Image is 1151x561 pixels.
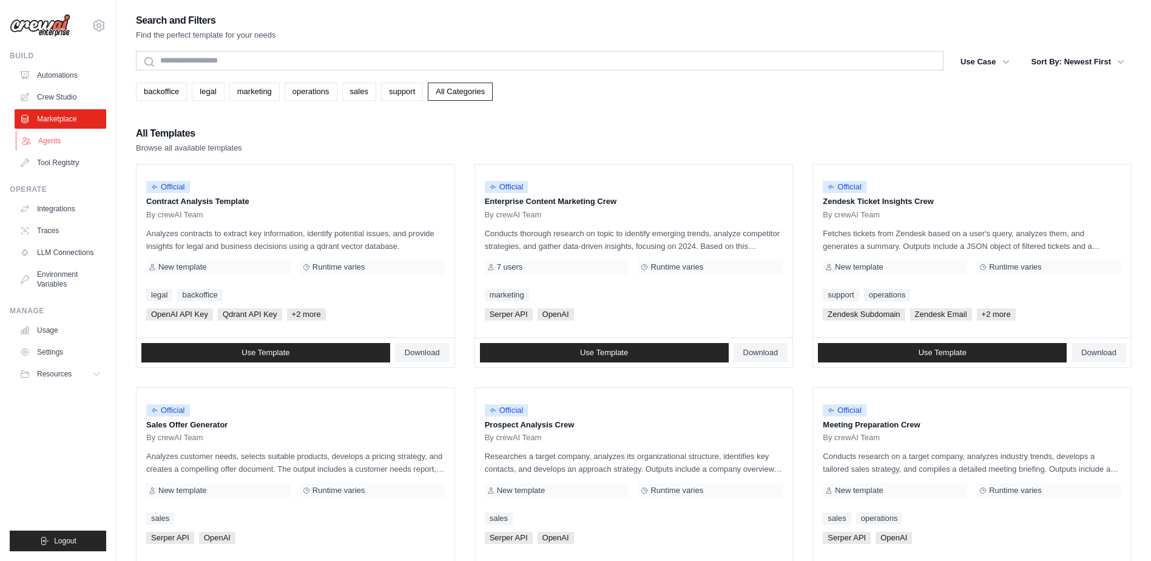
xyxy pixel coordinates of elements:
[485,419,783,431] p: Prospect Analysis Crew
[136,142,242,154] p: Browse all available templates
[989,486,1042,495] span: Runtime varies
[485,210,542,220] span: By crewAI Team
[146,210,203,220] span: By crewAI Team
[480,343,729,362] a: Use Template
[864,289,911,301] a: operations
[146,512,174,525] a: sales
[485,227,783,253] p: Conducts thorough research on topic to identify emerging trends, analyze competitor strategies, a...
[136,29,276,41] p: Find the perfect template for your needs
[977,308,1016,321] span: +2 more
[15,199,106,219] a: Integrations
[10,14,70,37] img: Logo
[146,433,203,443] span: By crewAI Team
[734,343,788,362] a: Download
[428,83,493,101] a: All Categories
[823,195,1121,208] p: Zendesk Ticket Insights Crew
[856,512,903,525] a: operations
[10,51,106,61] div: Build
[823,289,859,301] a: support
[538,532,574,544] span: OpenAI
[823,181,866,193] span: Official
[241,348,289,358] span: Use Template
[395,343,450,362] a: Download
[15,87,106,107] a: Crew Studio
[136,12,276,29] h2: Search and Filters
[16,131,107,151] a: Agents
[989,262,1042,272] span: Runtime varies
[146,450,445,475] p: Analyzes customer needs, selects suitable products, develops a pricing strategy, and creates a co...
[146,181,190,193] span: Official
[953,51,1017,73] button: Use Case
[158,262,206,272] span: New template
[497,262,523,272] span: 7 users
[910,308,972,321] span: Zendesk Email
[1024,51,1132,73] button: Sort By: Newest First
[285,83,337,101] a: operations
[823,227,1121,253] p: Fetches tickets from Zendesk based on a user's query, analyzes them, and generates a summary. Out...
[146,308,213,321] span: OpenAI API Key
[485,308,533,321] span: Serper API
[485,532,533,544] span: Serper API
[15,243,106,262] a: LLM Connections
[650,486,703,495] span: Runtime varies
[15,364,106,384] button: Resources
[580,348,628,358] span: Use Template
[146,532,194,544] span: Serper API
[312,262,365,272] span: Runtime varies
[818,343,1067,362] a: Use Template
[823,308,905,321] span: Zendesk Subdomain
[10,185,106,194] div: Operate
[199,532,235,544] span: OpenAI
[15,66,106,85] a: Automations
[823,512,851,525] a: sales
[823,210,880,220] span: By crewAI Team
[15,109,106,129] a: Marketplace
[158,486,206,495] span: New template
[146,404,190,416] span: Official
[37,369,72,379] span: Resources
[146,419,445,431] p: Sales Offer Generator
[405,348,440,358] span: Download
[15,153,106,172] a: Tool Registry
[381,83,423,101] a: support
[835,262,883,272] span: New template
[229,83,280,101] a: marketing
[485,512,513,525] a: sales
[919,348,967,358] span: Use Template
[485,450,783,475] p: Researches a target company, analyzes its organizational structure, identifies key contacts, and ...
[10,531,106,551] button: Logout
[146,227,445,253] p: Analyzes contracts to extract key information, identify potential issues, and provide insights fo...
[835,486,883,495] span: New template
[54,536,76,546] span: Logout
[823,450,1121,475] p: Conducts research on a target company, analyzes industry trends, develops a tailored sales strate...
[342,83,376,101] a: sales
[485,404,528,416] span: Official
[497,486,545,495] span: New template
[15,342,106,362] a: Settings
[146,195,445,208] p: Contract Analysis Template
[485,195,783,208] p: Enterprise Content Marketing Crew
[141,343,390,362] a: Use Template
[136,125,242,142] h2: All Templates
[485,181,528,193] span: Official
[1081,348,1116,358] span: Download
[15,221,106,240] a: Traces
[312,486,365,495] span: Runtime varies
[650,262,703,272] span: Runtime varies
[743,348,778,358] span: Download
[15,321,106,340] a: Usage
[146,289,172,301] a: legal
[287,308,326,321] span: +2 more
[538,308,574,321] span: OpenAI
[192,83,224,101] a: legal
[823,433,880,443] span: By crewAI Team
[823,419,1121,431] p: Meeting Preparation Crew
[823,404,866,416] span: Official
[823,532,871,544] span: Serper API
[485,289,529,301] a: marketing
[218,308,282,321] span: Qdrant API Key
[1072,343,1126,362] a: Download
[485,433,542,443] span: By crewAI Team
[876,532,912,544] span: OpenAI
[15,265,106,294] a: Environment Variables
